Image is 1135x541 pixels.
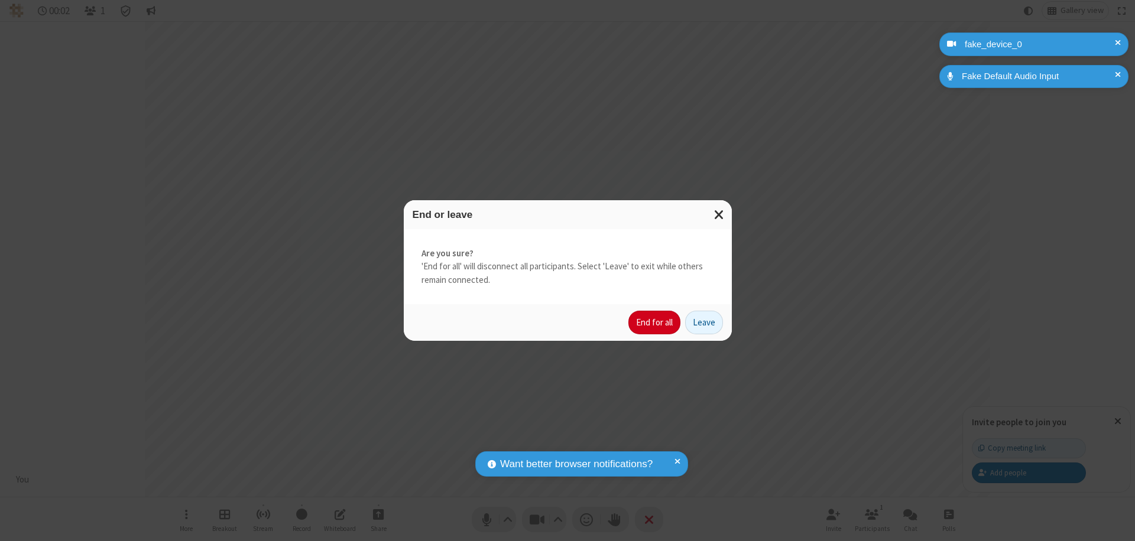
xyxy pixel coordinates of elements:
[958,70,1120,83] div: Fake Default Audio Input
[707,200,732,229] button: Close modal
[500,457,653,472] span: Want better browser notifications?
[961,38,1120,51] div: fake_device_0
[413,209,723,220] h3: End or leave
[421,247,714,260] strong: Are you sure?
[685,311,723,334] button: Leave
[628,311,680,334] button: End for all
[404,229,732,305] div: 'End for all' will disconnect all participants. Select 'Leave' to exit while others remain connec...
